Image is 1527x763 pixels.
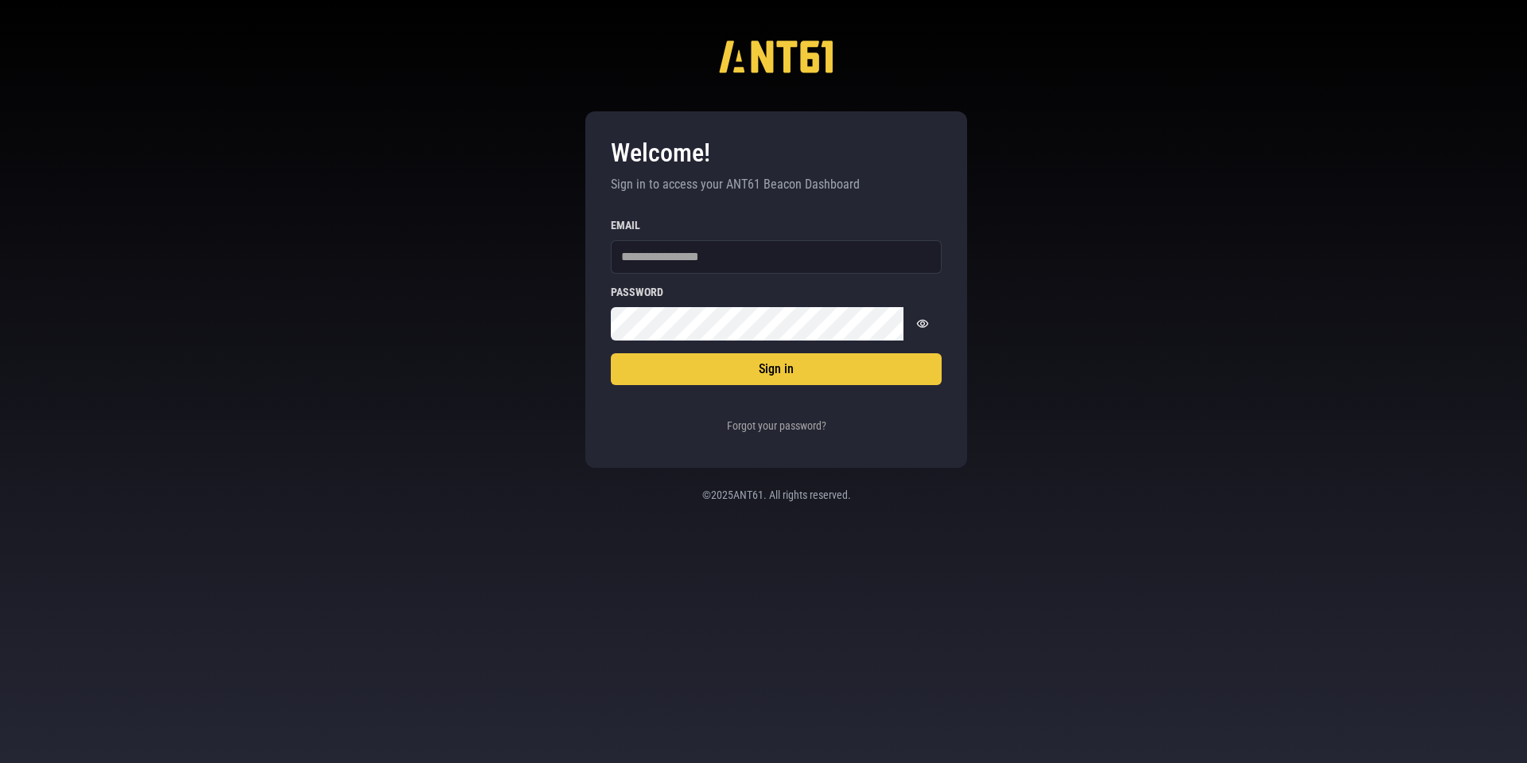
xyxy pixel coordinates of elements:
p: Sign in to access your ANT61 Beacon Dashboard [611,175,942,194]
h3: Welcome! [611,137,942,169]
label: Email [611,220,942,231]
button: Forgot your password? [723,411,830,442]
label: Password [611,286,942,298]
button: Show password [903,307,942,341]
p: © 2025 ANT61. All rights reserved. [604,487,948,503]
button: Sign in [611,353,942,385]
